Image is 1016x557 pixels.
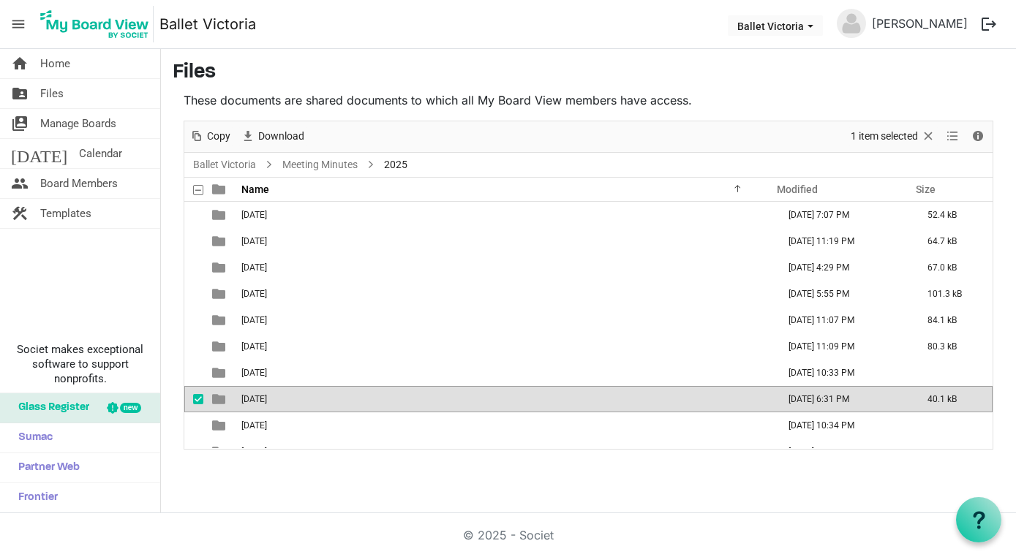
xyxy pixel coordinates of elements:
span: folder_shared [11,79,29,108]
td: 07 July is template cell column header Name [237,360,773,386]
button: View dropdownbutton [944,127,961,145]
td: November 20, 2024 10:34 PM column header Modified [773,412,912,439]
td: 64.7 kB is template cell column header Size [912,228,993,254]
a: My Board View Logo [36,6,159,42]
button: Details [968,127,988,145]
span: Modified [777,183,818,195]
span: Name [241,183,269,195]
button: Download [238,127,307,145]
td: 52.4 kB is template cell column header Size [912,202,993,228]
span: Home [40,49,70,78]
td: March 28, 2025 4:29 PM column header Modified [773,254,912,281]
td: checkbox [184,228,203,254]
a: © 2025 - Societ [463,528,554,542]
td: 06 June is template cell column header Name [237,333,773,360]
span: Calendar [79,139,122,168]
td: is template cell column header Size [912,439,993,465]
span: Glass Register [11,393,89,423]
span: [DATE] [241,447,267,457]
td: is template cell column header type [203,202,237,228]
td: checkbox [184,281,203,307]
button: Selection [848,127,938,145]
button: Copy [187,127,233,145]
span: people [11,169,29,198]
span: [DATE] [241,315,267,325]
div: View [941,121,966,152]
img: no-profile-picture.svg [837,9,866,38]
td: 40.1 kB is template cell column header Size [912,386,993,412]
td: is template cell column header Size [912,412,993,439]
td: 67.0 kB is template cell column header Size [912,254,993,281]
td: is template cell column header type [203,254,237,281]
td: checkbox [184,333,203,360]
div: Clear selection [846,121,941,152]
button: logout [974,9,1004,39]
span: Sumac [11,423,53,452]
td: is template cell column header type [203,228,237,254]
span: construction [11,199,29,228]
td: is template cell column header type [203,412,237,439]
td: checkbox [184,307,203,333]
a: Meeting Minutes [279,156,361,174]
td: February 19, 2025 7:07 PM column header Modified [773,202,912,228]
span: [DATE] [11,139,67,168]
td: 02 February is template cell column header Name [237,228,773,254]
td: 01 January is template cell column header Name [237,202,773,228]
td: checkbox [184,254,203,281]
td: 08 August is template cell column header Name [237,386,773,412]
td: is template cell column header type [203,307,237,333]
td: March 19, 2025 11:19 PM column header Modified [773,228,912,254]
td: 04 April is template cell column header Name [237,281,773,307]
span: [DATE] [241,394,267,404]
a: Ballet Victoria [159,10,256,39]
img: My Board View Logo [36,6,154,42]
td: 80.3 kB is template cell column header Size [912,333,993,360]
a: Ballet Victoria [190,156,259,174]
td: is template cell column header type [203,360,237,386]
span: Board Members [40,169,118,198]
span: Files [40,79,64,108]
span: switch_account [11,109,29,138]
td: 09 September is template cell column header Name [237,412,773,439]
td: is template cell column header type [203,386,237,412]
div: Download [236,121,309,152]
td: checkbox [184,360,203,386]
td: is template cell column header type [203,439,237,465]
a: [PERSON_NAME] [866,9,974,38]
td: June 25, 2025 11:09 PM column header Modified [773,333,912,360]
td: 101.3 kB is template cell column header Size [912,281,993,307]
h3: Files [173,61,1004,86]
td: November 20, 2024 10:34 PM column header Modified [773,439,912,465]
td: April 30, 2025 5:55 PM column header Modified [773,281,912,307]
span: Frontier [11,483,58,512]
span: [DATE] [241,262,267,273]
td: 05 May is template cell column header Name [237,307,773,333]
span: [DATE] [241,210,267,220]
p: These documents are shared documents to which all My Board View members have access. [184,91,993,109]
td: checkbox [184,386,203,412]
div: new [120,403,141,413]
span: 1 item selected [849,127,919,145]
td: checkbox [184,202,203,228]
td: November 20, 2024 10:33 PM column header Modified [773,360,912,386]
span: 2025 [381,156,410,174]
td: June 25, 2025 11:07 PM column header Modified [773,307,912,333]
td: 10 October is template cell column header Name [237,439,773,465]
span: Societ makes exceptional software to support nonprofits. [7,342,154,386]
div: Details [966,121,990,152]
span: Copy [206,127,232,145]
td: is template cell column header Size [912,360,993,386]
span: Download [257,127,306,145]
button: Ballet Victoria dropdownbutton [728,15,823,36]
div: Copy [184,121,236,152]
span: Templates [40,199,91,228]
span: home [11,49,29,78]
td: is template cell column header type [203,333,237,360]
td: August 27, 2025 6:31 PM column header Modified [773,386,912,412]
td: checkbox [184,439,203,465]
span: menu [4,10,32,38]
span: [DATE] [241,341,267,352]
span: Manage Boards [40,109,116,138]
td: 03 March is template cell column header Name [237,254,773,281]
span: [DATE] [241,289,267,299]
